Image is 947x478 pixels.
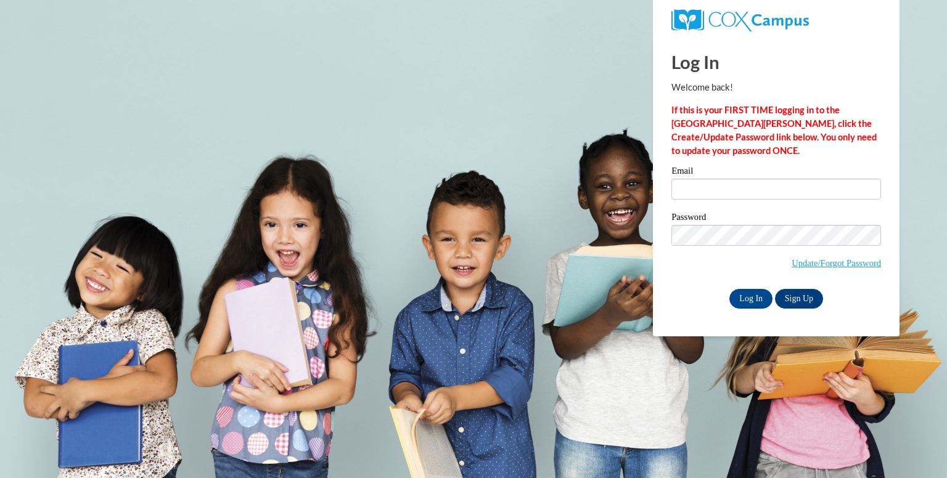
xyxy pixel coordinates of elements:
input: Log In [729,289,773,309]
a: Update/Forgot Password [792,258,881,268]
h1: Log In [671,49,881,75]
img: COX Campus [671,9,809,31]
strong: If this is your FIRST TIME logging in to the [GEOGRAPHIC_DATA][PERSON_NAME], click the Create/Upd... [671,105,877,156]
a: Sign Up [775,289,823,309]
a: COX Campus [671,14,809,25]
label: Password [671,213,881,225]
label: Email [671,166,881,179]
p: Welcome back! [671,81,881,94]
